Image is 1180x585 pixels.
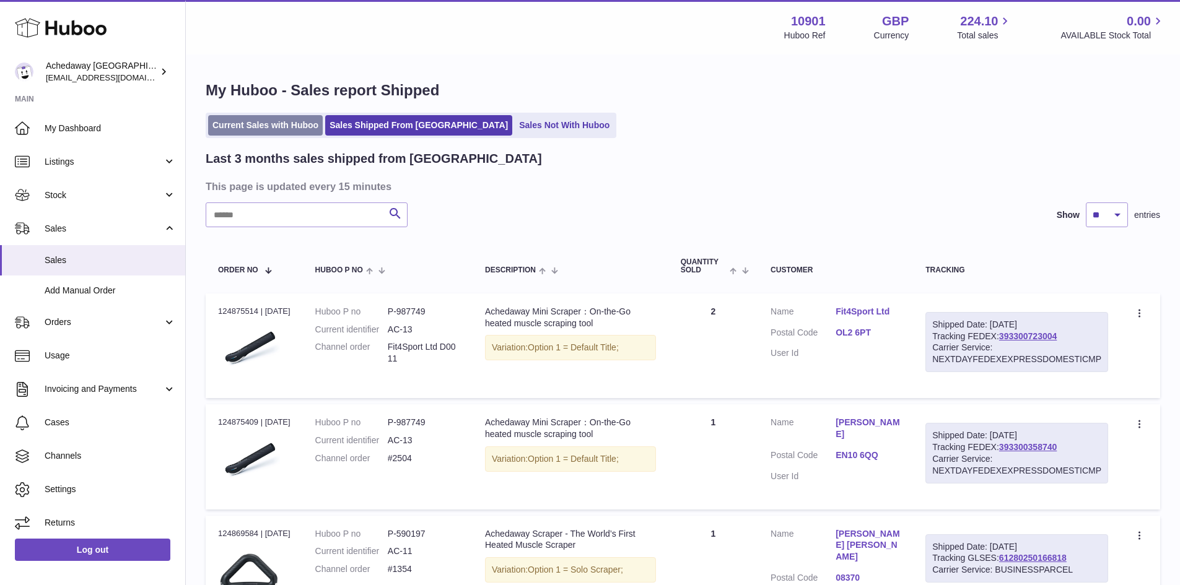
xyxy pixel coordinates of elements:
div: Achedaway Mini Scraper：On-the-Go heated muscle scraping tool [485,417,656,440]
div: Shipped Date: [DATE] [932,430,1101,441]
div: Shipped Date: [DATE] [932,541,1101,553]
span: 224.10 [960,13,998,30]
a: Sales Not With Huboo [515,115,614,136]
dt: Name [771,417,836,443]
dt: Postal Code [771,327,836,342]
span: Returns [45,517,176,529]
dd: P-987749 [388,306,460,318]
dd: AC-13 [388,435,460,446]
a: Log out [15,539,170,561]
div: Variation: [485,446,656,472]
span: Cases [45,417,176,428]
div: 124869584 | [DATE] [218,528,291,539]
span: Option 1 = Default Title; [528,454,619,464]
dd: AC-13 [388,324,460,336]
dd: P-590197 [388,528,460,540]
div: Achedaway [GEOGRAPHIC_DATA] [46,60,157,84]
span: Order No [218,266,258,274]
div: Achedaway Scraper - The World’s First Heated Muscle Scraper [485,528,656,552]
dt: Postal Code [771,449,836,464]
div: Tracking GLSES: [925,534,1108,583]
a: 61280250166818 [999,553,1067,563]
div: 124875514 | [DATE] [218,306,291,317]
div: Variation: [485,557,656,583]
dt: Huboo P no [315,306,388,318]
dt: Huboo P no [315,528,388,540]
img: admin@newpb.co.uk [15,63,33,81]
div: Shipped Date: [DATE] [932,319,1101,331]
a: OL2 6PT [836,327,901,339]
span: Sales [45,223,163,235]
span: AVAILABLE Stock Total [1060,30,1165,41]
a: Fit4Sport Ltd [836,306,901,318]
div: Tracking FEDEX: [925,423,1108,483]
dt: Huboo P no [315,417,388,428]
dt: Current identifier [315,435,388,446]
a: 393300358740 [999,442,1057,452]
span: Quantity Sold [681,258,727,274]
div: Currency [874,30,909,41]
dt: Name [771,306,836,321]
a: Current Sales with Huboo [208,115,323,136]
dt: Channel order [315,563,388,575]
a: 393300723004 [999,331,1057,341]
span: Huboo P no [315,266,363,274]
dt: Channel order [315,453,388,464]
span: Orders [45,316,163,328]
dt: User Id [771,347,836,359]
a: [PERSON_NAME] [PERSON_NAME] [836,528,901,563]
span: My Dashboard [45,123,176,134]
a: 0.00 AVAILABLE Stock Total [1060,13,1165,41]
span: [EMAIL_ADDRESS][DOMAIN_NAME] [46,72,182,82]
a: 224.10 Total sales [957,13,1012,41]
div: Customer [771,266,901,274]
span: Settings [45,483,176,495]
div: Carrier Service: NEXTDAYFEDEXEXPRESSDOMESTICMP [932,342,1101,365]
img: musclescraper_750x_c42b3404-e4d5-48e3-b3b1-8be745232369.png [218,432,280,494]
div: 124875409 | [DATE] [218,417,291,428]
span: entries [1134,209,1160,221]
dd: #2504 [388,453,460,464]
dt: Current identifier [315,324,388,336]
td: 1 [668,404,758,509]
dd: P-987749 [388,417,460,428]
span: Option 1 = Solo Scraper; [528,565,623,574]
div: Achedaway Mini Scraper：On-the-Go heated muscle scraping tool [485,306,656,329]
img: musclescraper_750x_c42b3404-e4d5-48e3-b3b1-8be745232369.png [218,321,280,383]
span: Listings [45,156,163,168]
label: Show [1057,209,1080,221]
span: Sales [45,254,176,266]
a: Sales Shipped From [GEOGRAPHIC_DATA] [325,115,512,136]
h3: This page is updated every 15 minutes [206,180,1157,193]
dt: User Id [771,470,836,482]
span: Total sales [957,30,1012,41]
div: Tracking FEDEX: [925,312,1108,373]
dd: #1354 [388,563,460,575]
strong: GBP [882,13,909,30]
span: Description [485,266,536,274]
h2: Last 3 months sales shipped from [GEOGRAPHIC_DATA] [206,150,542,167]
a: [PERSON_NAME] [836,417,901,440]
dd: Fit4Sport Ltd D0011 [388,341,460,365]
strong: 10901 [791,13,826,30]
div: Carrier Service: NEXTDAYFEDEXEXPRESSDOMESTICMP [932,453,1101,477]
a: EN10 6QQ [836,449,901,461]
h1: My Huboo - Sales report Shipped [206,80,1160,100]
span: Usage [45,350,176,362]
dt: Name [771,528,836,566]
td: 2 [668,293,758,398]
div: Variation: [485,335,656,360]
span: Stock [45,189,163,201]
div: Huboo Ref [784,30,826,41]
span: Option 1 = Default Title; [528,342,619,352]
span: Invoicing and Payments [45,383,163,395]
dd: AC-11 [388,545,460,557]
dt: Current identifier [315,545,388,557]
div: Carrier Service: BUSINESSPARCEL [932,564,1101,576]
span: Channels [45,450,176,462]
a: 08370 [836,572,901,584]
span: Add Manual Order [45,285,176,297]
div: Tracking [925,266,1108,274]
dt: Channel order [315,341,388,365]
span: 0.00 [1127,13,1151,30]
